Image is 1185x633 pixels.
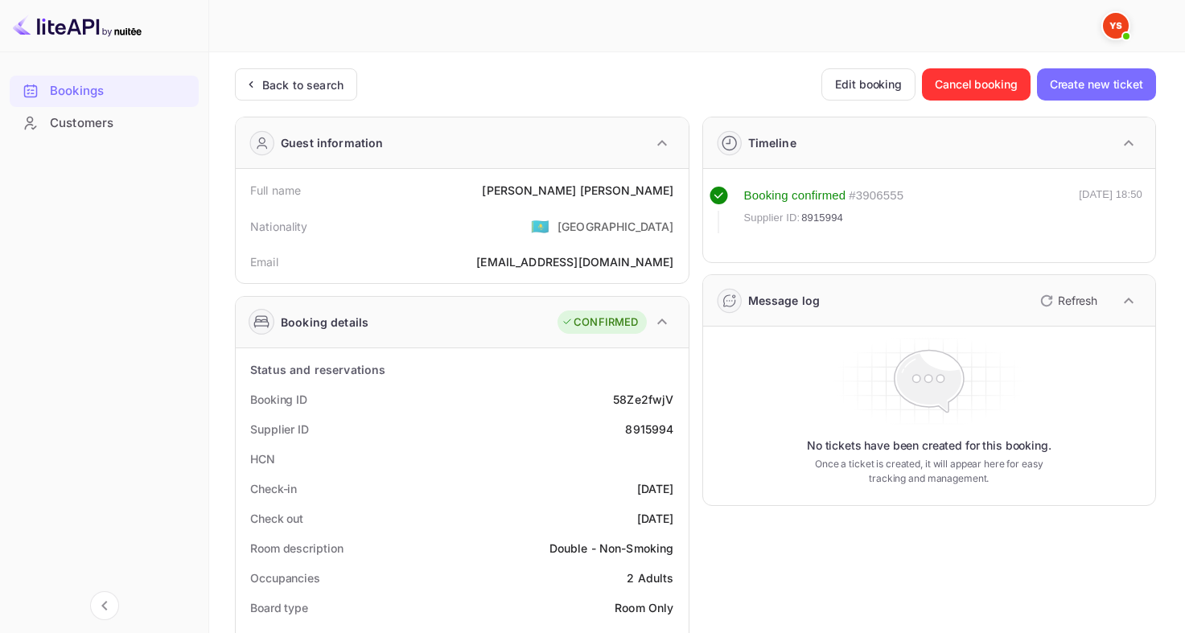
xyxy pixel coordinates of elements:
[748,134,796,151] div: Timeline
[250,450,275,467] div: HCN
[549,540,674,557] div: Double - Non-Smoking
[801,210,843,226] span: 8915994
[250,540,343,557] div: Room description
[1031,288,1104,314] button: Refresh
[531,212,549,240] span: United States
[90,591,119,620] button: Collapse navigation
[807,438,1051,454] p: No tickets have been created for this booking.
[1079,187,1142,233] div: [DATE] 18:50
[50,114,191,133] div: Customers
[1058,292,1097,309] p: Refresh
[744,210,800,226] span: Supplier ID:
[250,361,385,378] div: Status and reservations
[476,253,673,270] div: [EMAIL_ADDRESS][DOMAIN_NAME]
[613,391,673,408] div: 58Ze2fwjV
[10,108,199,138] a: Customers
[637,510,674,527] div: [DATE]
[748,292,821,309] div: Message log
[821,68,915,101] button: Edit booking
[250,421,309,438] div: Supplier ID
[250,253,278,270] div: Email
[10,76,199,107] div: Bookings
[849,187,903,205] div: # 3906555
[250,391,307,408] div: Booking ID
[50,82,191,101] div: Bookings
[250,569,320,586] div: Occupancies
[627,569,673,586] div: 2 Adults
[482,182,673,199] div: [PERSON_NAME] [PERSON_NAME]
[558,218,674,235] div: [GEOGRAPHIC_DATA]
[1103,13,1129,39] img: Yandex Support
[1037,68,1156,101] button: Create new ticket
[562,314,638,331] div: CONFIRMED
[281,134,384,151] div: Guest information
[262,76,344,93] div: Back to search
[281,314,368,331] div: Booking details
[13,13,142,39] img: LiteAPI logo
[808,457,1050,486] p: Once a ticket is created, it will appear here for easy tracking and management.
[744,187,846,205] div: Booking confirmed
[250,480,297,497] div: Check-in
[625,421,673,438] div: 8915994
[250,510,303,527] div: Check out
[250,599,308,616] div: Board type
[250,218,308,235] div: Nationality
[637,480,674,497] div: [DATE]
[922,68,1031,101] button: Cancel booking
[10,108,199,139] div: Customers
[10,76,199,105] a: Bookings
[250,182,301,199] div: Full name
[615,599,673,616] div: Room Only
